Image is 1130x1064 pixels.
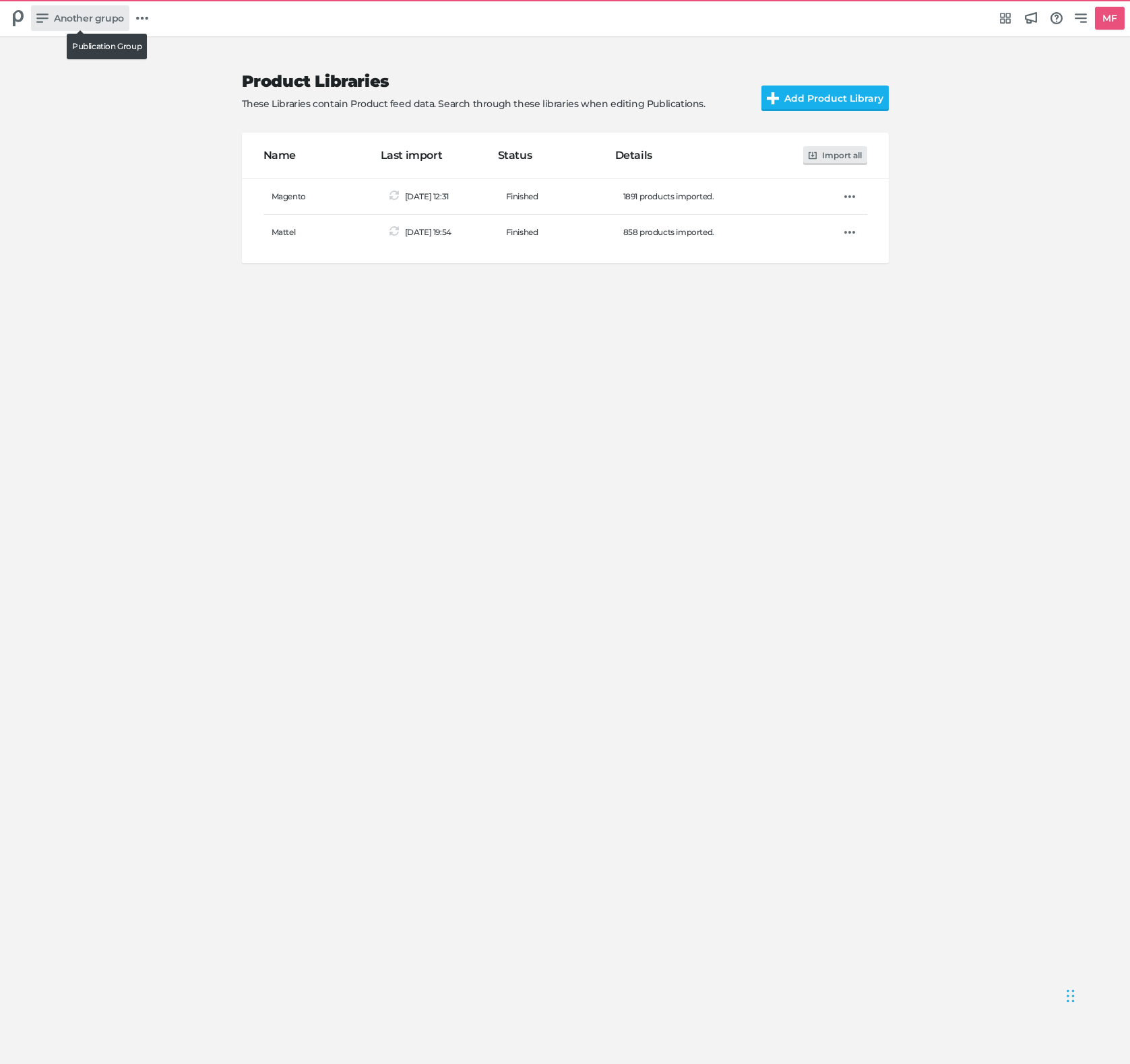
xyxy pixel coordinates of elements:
[5,5,31,31] div: Another grupo
[803,146,867,165] button: Import all
[381,133,498,179] th: Last import
[263,133,381,179] th: Name
[498,179,615,215] td: Finished
[994,7,1017,30] a: Integrations Hub
[405,228,451,237] span: [DATE] 19:54
[242,72,740,92] h2: Product Libraries
[615,179,750,215] td: 1891 products imported.
[498,133,615,179] th: Status
[761,91,889,103] a: Add Product Library
[405,192,449,201] span: [DATE] 12:31
[1063,962,1130,1027] iframe: Chat Widget
[615,133,750,179] th: Details
[54,11,124,26] span: Another grupo
[242,97,740,111] p: These Libraries contain Product feed data. Search through these libraries when editing Publications.
[498,215,615,250] td: Finished
[761,86,889,111] button: Add Product Library
[272,226,296,238] span: Mattel
[1067,976,1075,1016] div: Drag
[615,215,750,250] td: 858 products imported.
[1097,7,1122,30] h5: MF
[272,191,306,203] span: Magento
